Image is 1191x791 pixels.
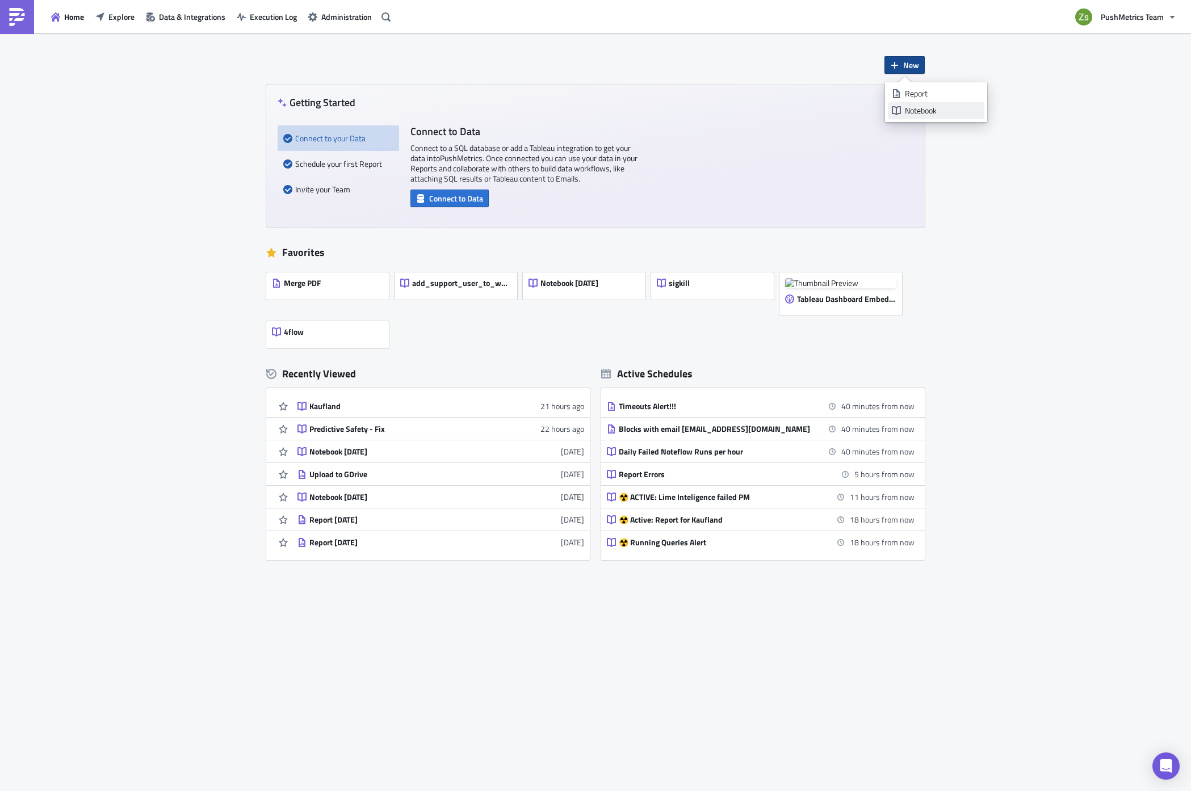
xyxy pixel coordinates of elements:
[540,278,598,288] span: Notebook [DATE]
[607,508,915,531] a: ☢️ Active: Report for Kaufland18 hours from now
[619,515,817,525] div: ☢️ Active: Report for Kaufland
[850,491,915,503] time: 2025-10-15 01:00
[905,88,980,99] div: Report
[854,468,915,480] time: 2025-10-14 19:00
[841,445,915,457] time: 2025-10-14 15:00
[297,418,584,440] a: Predictive Safety - Fix22 hours ago
[321,11,372,23] span: Administration
[297,508,584,531] a: Report [DATE][DATE]
[540,400,584,412] time: 2025-10-13T14:28:56Z
[266,267,395,315] a: Merge PDF
[8,8,26,26] img: PushMetrics
[303,8,378,26] button: Administration
[278,96,355,108] h4: Getting Started
[266,365,590,382] div: Recently Viewed
[619,492,817,502] div: ☢️ ACTIVE: Lime Inteligence failed PM
[64,11,84,23] span: Home
[412,278,511,288] span: add_support_user_to_workspace
[108,11,135,23] span: Explore
[309,424,508,434] div: Predictive Safety - Fix
[797,294,896,304] span: Tableau Dashboard Embed [DATE]
[1152,752,1180,780] div: Open Intercom Messenger
[309,492,508,502] div: Notebook [DATE]
[309,469,508,479] div: Upload to GDrive
[1101,11,1164,23] span: PushMetrics Team
[607,463,915,485] a: Report Errors5 hours from now
[607,440,915,462] a: Daily Failed Noteflow Runs per hour40 minutes from now
[561,514,584,525] time: 2025-10-10T08:22:55Z
[850,536,915,548] time: 2025-10-15 08:00
[1068,5,1182,30] button: PushMetrics Team
[669,278,690,288] span: sigkill
[159,11,225,23] span: Data & Integrations
[540,423,584,435] time: 2025-10-13T13:31:56Z
[619,447,817,457] div: Daily Failed Noteflow Runs per hour
[284,327,304,337] span: 4flow
[283,176,393,202] div: Invite your Team
[297,486,584,508] a: Notebook [DATE][DATE]
[561,468,584,480] time: 2025-10-13T10:41:21Z
[297,395,584,417] a: Kaufland21 hours ago
[607,531,915,553] a: ☢️ Running Queries Alert18 hours from now
[283,151,393,176] div: Schedule your first Report
[850,514,915,525] time: 2025-10-15 08:00
[785,278,896,288] img: Thumbnail Preview
[429,192,483,204] span: Connect to Data
[250,11,297,23] span: Execution Log
[410,143,638,184] p: Connect to a SQL database or add a Tableau integration to get your data into PushMetrics . Once c...
[884,56,925,74] button: New
[607,486,915,508] a: ☢️ ACTIVE: Lime Inteligence failed PM11 hours from now
[841,423,915,435] time: 2025-10-14 15:00
[297,531,584,553] a: Report [DATE][DATE]
[905,105,980,116] div: Notebook
[607,395,915,417] a: Timeouts Alert!!!40 minutes from now
[297,463,584,485] a: Upload to GDrive[DATE]
[410,190,489,207] button: Connect to Data
[266,244,925,261] div: Favorites
[309,447,508,457] div: Notebook [DATE]
[231,8,303,26] button: Execution Log
[283,125,393,151] div: Connect to your Data
[395,267,523,315] a: add_support_user_to_workspace
[841,400,915,412] time: 2025-10-14 15:00
[619,401,817,411] div: Timeouts Alert!!!
[619,424,817,434] div: Blocks with email [EMAIL_ADDRESS][DOMAIN_NAME]
[1074,7,1093,27] img: Avatar
[779,267,908,315] a: Thumbnail PreviewTableau Dashboard Embed [DATE]
[309,515,508,525] div: Report [DATE]
[410,191,489,203] a: Connect to Data
[561,536,584,548] time: 2025-10-10T08:22:41Z
[410,125,638,137] h4: Connect to Data
[297,440,584,462] a: Notebook [DATE][DATE]
[601,367,693,380] div: Active Schedules
[45,8,90,26] button: Home
[309,401,508,411] div: Kaufland
[266,315,395,348] a: 4flow
[561,445,584,457] time: 2025-10-13T11:01:35Z
[619,537,817,548] div: ☢️ Running Queries Alert
[607,418,915,440] a: Blocks with email [EMAIL_ADDRESS][DOMAIN_NAME]40 minutes from now
[284,278,321,288] span: Merge PDF
[651,267,779,315] a: sigkill
[903,59,919,71] span: New
[309,537,508,548] div: Report [DATE]
[90,8,140,26] button: Explore
[523,267,651,315] a: Notebook [DATE]
[561,491,584,503] time: 2025-10-10T08:42:28Z
[619,469,817,479] div: Report Errors
[140,8,231,26] button: Data & Integrations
